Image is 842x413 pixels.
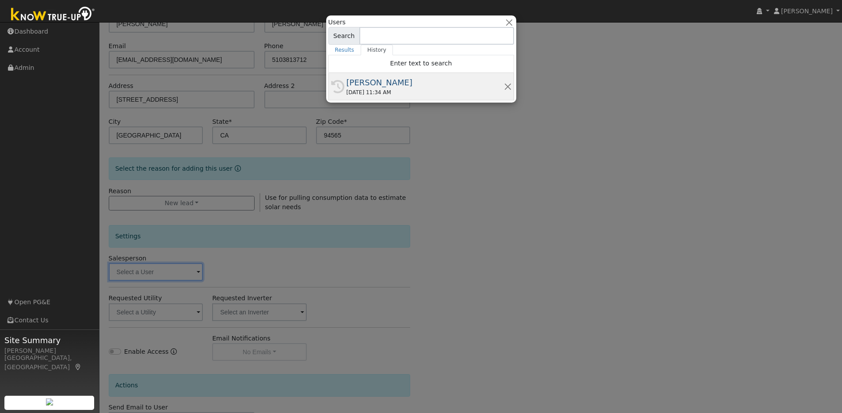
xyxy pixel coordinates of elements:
a: History [361,45,393,55]
span: Site Summary [4,334,95,346]
div: [PERSON_NAME] [347,76,504,88]
a: Map [74,363,82,371]
span: Enter text to search [390,60,452,67]
span: Users [328,18,346,27]
div: [PERSON_NAME] [4,346,95,356]
button: Remove this history [503,82,512,91]
i: History [331,80,344,93]
div: [DATE] 11:34 AM [347,88,504,96]
span: [PERSON_NAME] [781,8,833,15]
a: Results [328,45,361,55]
img: Know True-Up [7,5,99,25]
img: retrieve [46,398,53,405]
span: Search [328,27,360,45]
div: [GEOGRAPHIC_DATA], [GEOGRAPHIC_DATA] [4,353,95,372]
